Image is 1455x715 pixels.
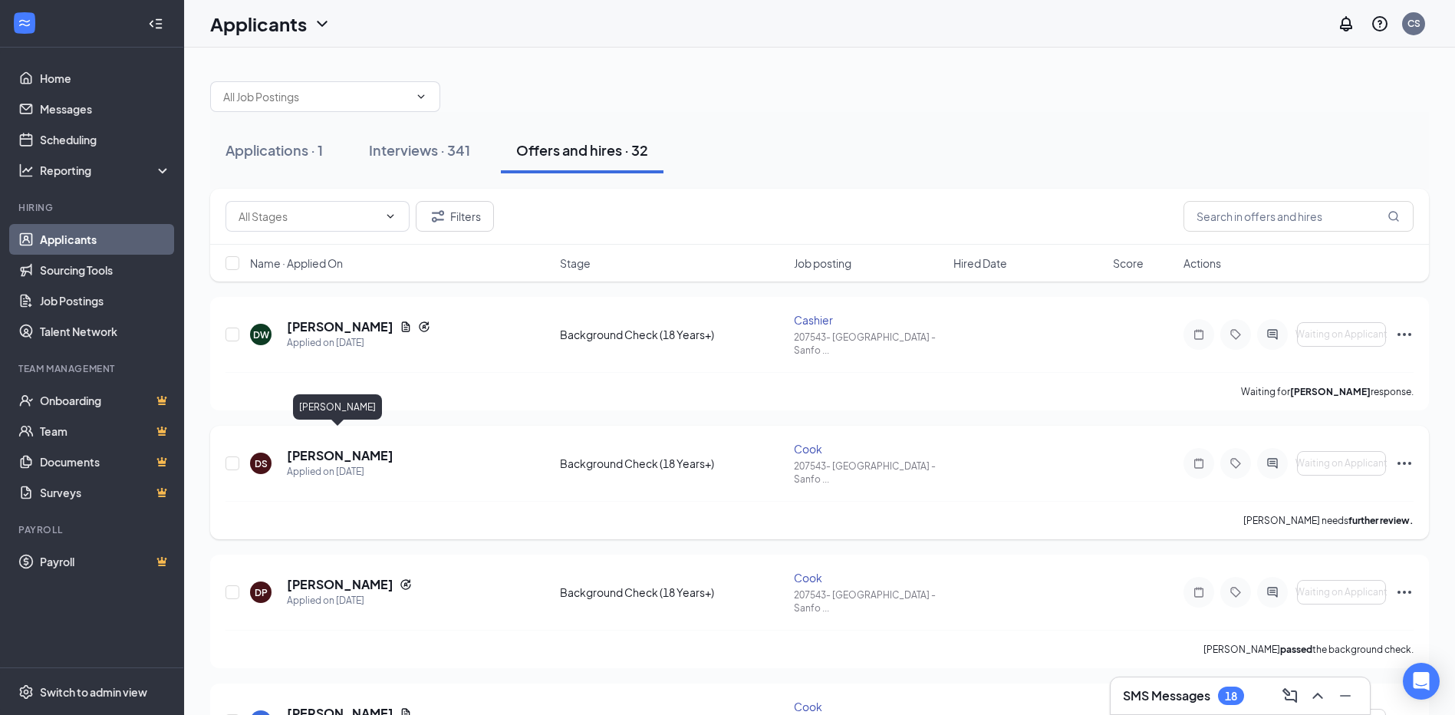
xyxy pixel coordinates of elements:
[1241,385,1414,398] p: Waiting for response.
[1263,328,1282,341] svg: ActiveChat
[40,94,171,124] a: Messages
[287,593,412,608] div: Applied on [DATE]
[1225,690,1237,703] div: 18
[794,699,944,714] div: Cook
[18,163,34,178] svg: Analysis
[1295,587,1388,598] span: Waiting on Applicant
[1280,644,1312,655] b: passed
[1407,17,1420,30] div: CS
[40,446,171,477] a: DocumentsCrown
[18,201,168,214] div: Hiring
[1297,580,1386,605] button: Waiting on Applicant
[250,255,343,271] span: Name · Applied On
[429,207,447,226] svg: Filter
[1295,329,1388,340] span: Waiting on Applicant
[18,523,168,536] div: Payroll
[794,331,944,357] div: 207543- [GEOGRAPHIC_DATA] - Sanfo ...
[1203,643,1414,656] p: [PERSON_NAME] the background check.
[293,394,382,420] div: [PERSON_NAME]
[287,447,393,464] h5: [PERSON_NAME]
[148,16,163,31] svg: Collapse
[1337,15,1355,33] svg: Notifications
[225,140,323,160] div: Applications · 1
[1395,454,1414,473] svg: Ellipses
[1123,687,1210,704] h3: SMS Messages
[40,316,171,347] a: Talent Network
[1371,15,1389,33] svg: QuestionInfo
[1226,586,1245,598] svg: Tag
[1263,457,1282,470] svg: ActiveChat
[1395,325,1414,344] svg: Ellipses
[40,416,171,446] a: TeamCrown
[1263,586,1282,598] svg: ActiveChat
[384,210,397,222] svg: ChevronDown
[1226,328,1245,341] svg: Tag
[40,477,171,508] a: SurveysCrown
[1309,687,1327,705] svg: ChevronUp
[40,255,171,285] a: Sourcing Tools
[1190,328,1208,341] svg: Note
[18,684,34,700] svg: Settings
[40,684,147,700] div: Switch to admin view
[1226,457,1245,470] svg: Tag
[18,362,168,375] div: Team Management
[1305,684,1330,708] button: ChevronUp
[794,255,851,271] span: Job posting
[40,63,171,94] a: Home
[1113,255,1144,271] span: Score
[794,441,944,456] div: Cook
[1281,687,1299,705] svg: ComposeMessage
[1388,210,1400,222] svg: MagnifyingGlass
[560,456,785,471] div: Background Check (18 Years+)
[40,385,171,416] a: OnboardingCrown
[1183,201,1414,232] input: Search in offers and hires
[1348,515,1414,526] b: further review.
[40,285,171,316] a: Job Postings
[1295,458,1388,469] span: Waiting on Applicant
[400,578,412,591] svg: Reapply
[415,91,427,103] svg: ChevronDown
[40,224,171,255] a: Applicants
[1333,684,1358,708] button: Minimize
[239,208,378,225] input: All Stages
[255,586,268,599] div: DP
[1290,386,1371,397] b: [PERSON_NAME]
[1395,583,1414,601] svg: Ellipses
[1190,457,1208,470] svg: Note
[40,124,171,155] a: Scheduling
[1278,684,1302,708] button: ComposeMessage
[287,464,393,479] div: Applied on [DATE]
[210,11,307,37] h1: Applicants
[223,88,409,105] input: All Job Postings
[794,312,944,328] div: Cashier
[794,570,944,585] div: Cook
[40,163,172,178] div: Reporting
[287,576,393,593] h5: [PERSON_NAME]
[560,585,785,600] div: Background Check (18 Years+)
[418,321,430,333] svg: Reapply
[400,321,412,333] svg: Document
[287,318,393,335] h5: [PERSON_NAME]
[287,335,430,351] div: Applied on [DATE]
[1336,687,1355,705] svg: Minimize
[313,15,331,33] svg: ChevronDown
[40,546,171,577] a: PayrollCrown
[516,140,648,160] div: Offers and hires · 32
[560,255,591,271] span: Stage
[369,140,470,160] div: Interviews · 341
[794,460,944,486] div: 207543- [GEOGRAPHIC_DATA] - Sanfo ...
[255,457,268,470] div: DS
[794,588,944,615] div: 207543- [GEOGRAPHIC_DATA] - Sanfo ...
[1297,322,1386,347] button: Waiting on Applicant
[1243,514,1414,527] p: [PERSON_NAME] needs
[17,15,32,31] svg: WorkstreamLogo
[953,255,1007,271] span: Hired Date
[560,327,785,342] div: Background Check (18 Years+)
[1297,451,1386,476] button: Waiting on Applicant
[253,328,269,341] div: DW
[1190,586,1208,598] svg: Note
[1403,663,1440,700] div: Open Intercom Messenger
[1183,255,1221,271] span: Actions
[416,201,494,232] button: Filter Filters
